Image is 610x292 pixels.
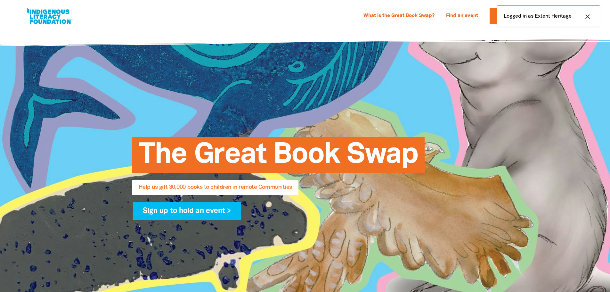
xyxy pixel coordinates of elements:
[584,13,591,21] i: close
[490,8,530,24] a: Donate
[139,185,292,195] span: Help us gift 30,000 books to children in remote Communities
[360,11,438,21] a: What is the Great Book Swap?
[133,202,241,220] a: Sign up to hold an event >
[582,13,593,21] button: close
[139,142,418,173] span: The Great Book Swap
[442,11,482,21] a: Find an event
[497,5,600,27] div: Logged in as Extent Heritage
